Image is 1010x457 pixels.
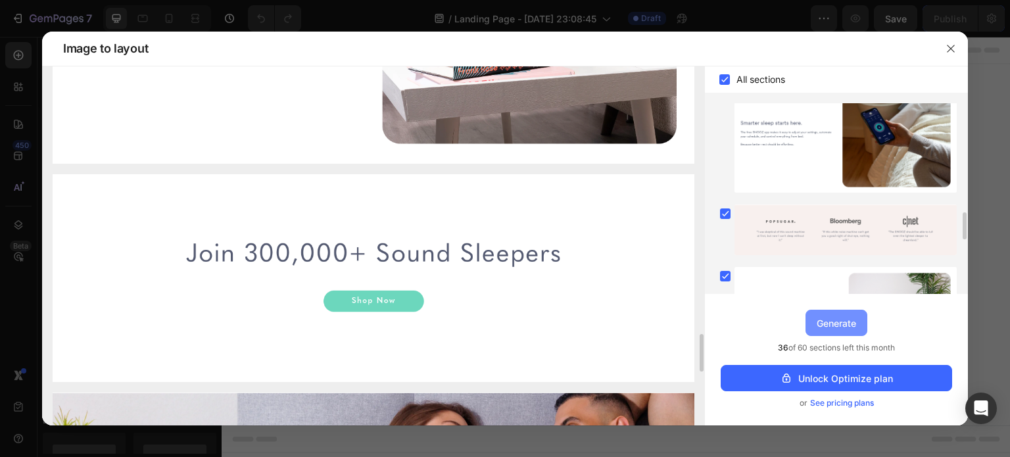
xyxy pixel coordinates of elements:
div: Unlock Optimize plan [780,372,893,385]
span: All sections [736,72,785,87]
button: Add sections [299,240,389,266]
span: See pricing plans [810,397,874,410]
span: 36 [778,343,788,352]
button: Generate [806,310,867,336]
button: Unlock Optimize plan [721,365,952,391]
div: Generate [817,316,856,330]
button: Add elements [397,240,490,266]
div: Start with Sections from sidebar [315,214,474,229]
div: Open Intercom Messenger [965,393,997,424]
span: of 60 sections left this month [778,341,895,354]
span: Image to layout [63,41,148,57]
div: or [721,397,952,410]
div: Start with Generating from URL or image [306,314,483,324]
